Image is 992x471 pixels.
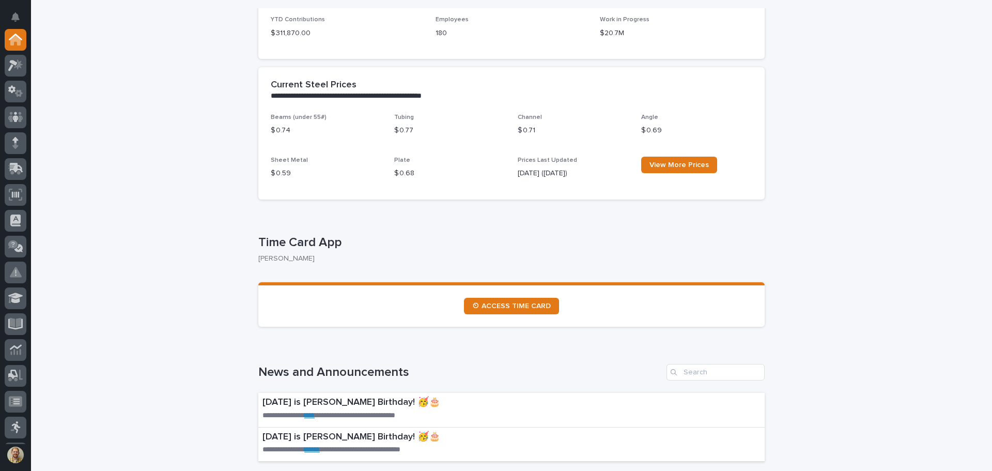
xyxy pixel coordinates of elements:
[271,114,327,120] span: Beams (under 55#)
[258,254,756,263] p: [PERSON_NAME]
[667,364,765,381] input: Search
[262,397,603,408] p: [DATE] is [PERSON_NAME] Birthday! 🥳🎂
[641,157,717,173] a: View More Prices
[436,28,588,39] p: 180
[641,114,658,120] span: Angle
[649,161,709,169] span: View More Prices
[258,235,761,250] p: Time Card App
[5,6,26,28] button: Notifications
[5,444,26,466] button: users-avatar
[518,114,542,120] span: Channel
[271,28,423,39] p: $ 311,870.00
[600,28,752,39] p: $20.7M
[271,168,382,179] p: $ 0.59
[394,114,414,120] span: Tubing
[394,168,505,179] p: $ 0.68
[518,157,577,163] span: Prices Last Updated
[258,365,662,380] h1: News and Announcements
[641,125,752,136] p: $ 0.69
[472,302,551,310] span: ⏲ ACCESS TIME CARD
[518,125,629,136] p: $ 0.71
[262,432,607,443] p: [DATE] is [PERSON_NAME] Birthday! 🥳🎂
[271,125,382,136] p: $ 0.74
[271,157,308,163] span: Sheet Metal
[518,168,629,179] p: [DATE] ([DATE])
[271,17,325,23] span: YTD Contributions
[436,17,469,23] span: Employees
[394,157,410,163] span: Plate
[271,80,357,91] h2: Current Steel Prices
[464,298,559,314] a: ⏲ ACCESS TIME CARD
[13,12,26,29] div: Notifications
[600,17,649,23] span: Work in Progress
[394,125,505,136] p: $ 0.77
